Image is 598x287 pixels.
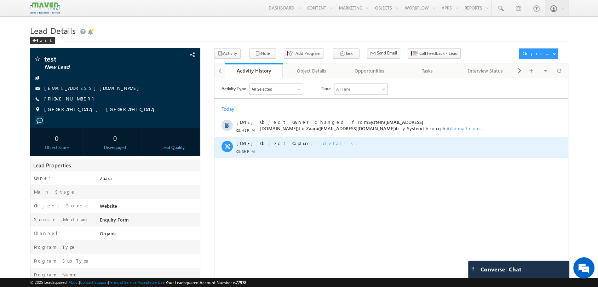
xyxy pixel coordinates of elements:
div: All Time [122,8,136,14]
span: Lead Properties [33,162,71,169]
label: Program Name [34,271,78,278]
span: Add Program [295,50,320,57]
div: Organic [98,230,200,240]
span: Object Owner changed from to by through . [46,41,268,53]
span: Activity Type [7,5,31,16]
label: Object Source [34,202,90,209]
span: Your Leadsquared Account Number is [166,280,246,285]
img: Custom Logo [30,2,60,14]
a: [EMAIL_ADDRESS][DOMAIN_NAME] [44,85,143,91]
div: Disengaged [90,144,140,151]
span: test [44,55,150,62]
label: Source Medium [34,216,87,223]
span: 77978 [236,280,246,285]
span: [GEOGRAPHIC_DATA], [GEOGRAPHIC_DATA] [44,106,158,113]
div: Today [7,28,30,34]
div: Activity History [230,67,277,74]
button: Activity [214,48,241,59]
div: Object Actions [522,50,552,57]
div: Interview Status [462,67,508,75]
button: Send Email [367,48,400,59]
span: Converse - Chat [481,266,521,272]
span: System([EMAIL_ADDRESS][DOMAIN_NAME]) [46,41,209,53]
a: Contact Support [80,280,108,285]
div: . [46,62,305,68]
span: Send Email [377,50,397,56]
span: Object Capture: [46,62,103,68]
span: System [192,47,208,53]
span: New Lead [44,64,150,71]
span: Zaara [100,175,112,181]
div: Back [30,37,55,44]
a: Opportunities [341,63,399,78]
label: Channel [34,230,63,236]
span: Automation [232,47,267,53]
a: About [69,280,79,285]
label: Owner [34,175,51,181]
div: All Selected [37,8,58,14]
span: [DATE] [22,41,38,47]
div: 0 [90,131,140,144]
a: Activity History [225,63,283,78]
button: Task [333,48,360,59]
div: Opportunities [346,67,392,75]
button: Note [249,48,276,59]
a: Acceptable Use [138,280,165,285]
a: Object Details [283,63,341,78]
span: © 2025 LeadSquared | | | | | [30,279,246,286]
label: Program Type [34,244,76,250]
div: Object Details [288,67,334,75]
span: [PHONE_NUMBER] [44,96,98,103]
button: Add Program [284,48,323,59]
span: Lead Details [30,25,76,36]
div: Tasks [404,67,450,75]
div: Object Score [32,144,82,151]
div: Website [98,202,200,212]
span: Call Feedback - Lead [419,50,458,57]
span: Time [107,5,116,16]
a: Back [30,37,59,43]
span: 03:41 PM [22,49,43,55]
div: -- [148,131,198,144]
div: Enquiry Form [98,216,200,226]
button: Object Actions [519,48,558,59]
span: [DATE] [22,62,38,68]
img: carter-drag [470,266,476,271]
span: details [109,62,141,68]
label: Program SubType [34,258,90,264]
button: Call Feedback - Lead [408,48,461,59]
a: Terms of Service [109,280,137,285]
label: Main Stage [34,189,76,195]
div: 0 [32,131,82,144]
span: Zaara([EMAIL_ADDRESS][DOMAIN_NAME]) [92,47,182,53]
a: Interview Status [457,63,515,78]
div: Lead Quality [148,144,198,151]
a: Tasks [399,63,457,78]
span: 03:39 PM [22,70,43,76]
div: All Selected [35,6,88,16]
